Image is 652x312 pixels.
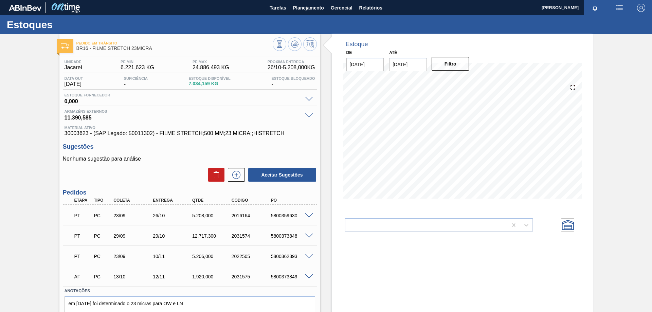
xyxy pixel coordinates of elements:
div: 29/09/2025 [112,233,156,239]
div: 2016164 [230,213,274,218]
span: Jacareí [65,65,82,71]
div: Pedido em Trânsito [73,228,93,243]
div: 5800359630 [269,213,313,218]
span: 26/10 - 5.208,000 KG [268,65,315,71]
div: Pedido em Trânsito [73,249,93,264]
span: Estoque Disponível [189,76,231,80]
button: Notificações [584,3,606,13]
span: Suficiência [124,76,148,80]
img: TNhmsLtSVTkK8tSr43FrP2fwEKptu5GPRR3wAAAABJRU5ErkJggg== [9,5,41,11]
span: Pedido em Trânsito [76,41,273,45]
span: Unidade [65,60,82,64]
div: Coleta [112,198,156,203]
span: 24.886,493 KG [193,65,229,71]
span: 7.034,159 KG [189,81,231,86]
div: 13/10/2025 [112,274,156,279]
div: PO [269,198,313,203]
h1: Estoques [7,21,127,29]
p: PT [74,213,91,218]
div: 1.920,000 [191,274,235,279]
button: Visão Geral dos Estoques [273,37,286,51]
h3: Sugestões [63,143,317,150]
span: Gerencial [331,4,352,12]
div: 23/09/2025 [112,254,156,259]
img: userActions [615,4,623,12]
p: AF [74,274,91,279]
span: 0,000 [65,97,302,104]
span: [DATE] [65,81,83,87]
span: BR16 - FILME STRETCH 23MICRA [76,46,273,51]
span: Estoque Bloqueado [271,76,315,80]
span: PE MIN [121,60,154,64]
div: 29/10/2025 [151,233,195,239]
span: PE MAX [193,60,229,64]
div: 5800373848 [269,233,313,239]
div: 5.208,000 [191,213,235,218]
span: Material ativo [65,126,315,130]
span: 6.221,623 KG [121,65,154,71]
div: Entrega [151,198,195,203]
div: Etapa [73,198,93,203]
span: Tarefas [270,4,286,12]
span: Relatórios [359,4,382,12]
div: 5.206,000 [191,254,235,259]
div: Nova sugestão [224,168,245,182]
div: 2022505 [230,254,274,259]
div: Qtde [191,198,235,203]
div: Pedido de Compra [92,254,112,259]
span: Data out [65,76,83,80]
p: PT [74,254,91,259]
button: Programar Estoque [303,37,317,51]
h3: Pedidos [63,189,317,196]
div: Excluir Sugestões [205,168,224,182]
div: Aceitar Sugestões [245,167,317,182]
button: Filtro [432,57,469,71]
button: Aceitar Sugestões [248,168,316,182]
div: 23/09/2025 [112,213,156,218]
label: De [346,50,352,55]
div: 10/11/2025 [151,254,195,259]
div: Pedido em Trânsito [73,208,93,223]
div: Tipo [92,198,112,203]
div: 12/11/2025 [151,274,195,279]
label: Anotações [65,286,315,296]
div: 26/10/2025 [151,213,195,218]
div: 5800373849 [269,274,313,279]
div: 2031574 [230,233,274,239]
input: dd/mm/yyyy [389,58,427,71]
div: Estoque [346,41,368,48]
div: Pedido de Compra [92,274,112,279]
div: - [122,76,149,87]
span: Próxima Entrega [268,60,315,64]
div: 5800362393 [269,254,313,259]
button: Atualizar Gráfico [288,37,302,51]
label: Até [389,50,397,55]
img: Ícone [61,43,69,49]
div: 2031575 [230,274,274,279]
img: Logout [637,4,645,12]
p: PT [74,233,91,239]
div: Pedido de Compra [92,213,112,218]
span: Planejamento [293,4,324,12]
span: 11.390,585 [65,113,302,120]
div: Aguardando Faturamento [73,269,93,284]
p: Nenhuma sugestão para análise [63,156,317,162]
input: dd/mm/yyyy [346,58,384,71]
span: Armazéns externos [65,109,302,113]
span: 30003623 - (SAP Legado: 50011302) - FILME STRETCH;500 MM;23 MICRA;;HISTRETCH [65,130,315,136]
div: Pedido de Compra [92,233,112,239]
div: Código [230,198,274,203]
span: Estoque Fornecedor [65,93,302,97]
div: - [270,76,316,87]
div: 12.717,300 [191,233,235,239]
